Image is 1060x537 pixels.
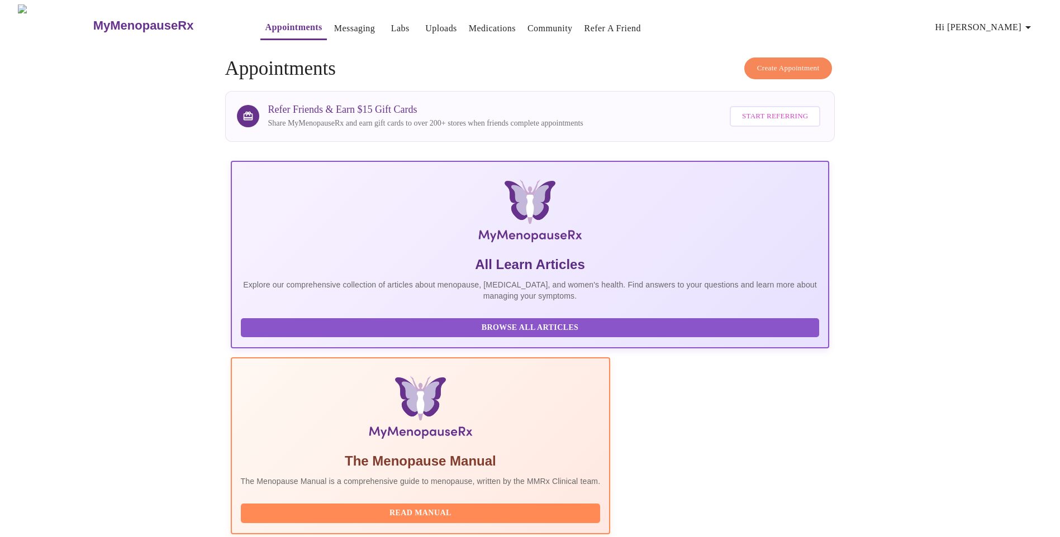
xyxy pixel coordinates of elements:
h3: MyMenopauseRx [93,18,194,33]
a: MyMenopauseRx [92,6,238,45]
img: Menopause Manual [298,376,543,443]
a: Browse All Articles [241,322,823,332]
span: Hi [PERSON_NAME] [935,20,1035,35]
button: Refer a Friend [580,17,646,40]
h3: Refer Friends & Earn $15 Gift Cards [268,104,583,116]
p: Share MyMenopauseRx and earn gift cards to over 200+ stores when friends complete appointments [268,118,583,129]
a: Medications [469,21,516,36]
p: Explore our comprehensive collection of articles about menopause, [MEDICAL_DATA], and women's hea... [241,279,820,301]
a: Start Referring [727,100,823,132]
button: Create Appointment [744,57,833,79]
span: Browse All Articles [252,321,809,335]
a: Messaging [334,21,375,36]
span: Start Referring [742,110,808,123]
h4: Appointments [225,57,835,80]
a: Uploads [425,21,457,36]
a: Refer a Friend [584,21,641,36]
img: MyMenopauseRx Logo [18,4,92,46]
span: Create Appointment [757,62,820,75]
button: Uploads [421,17,462,40]
button: Start Referring [730,106,820,127]
button: Labs [382,17,418,40]
h5: All Learn Articles [241,256,820,274]
a: Appointments [265,20,322,35]
button: Appointments [260,16,326,40]
img: MyMenopauseRx Logo [331,180,730,247]
button: Community [523,17,577,40]
a: Read Manual [241,507,603,517]
a: Labs [391,21,410,36]
p: The Menopause Manual is a comprehensive guide to menopause, written by the MMRx Clinical team. [241,476,601,487]
span: Read Manual [252,506,590,520]
h5: The Menopause Manual [241,452,601,470]
button: Browse All Articles [241,318,820,338]
a: Community [527,21,573,36]
button: Medications [464,17,520,40]
button: Hi [PERSON_NAME] [931,16,1039,39]
button: Read Manual [241,504,601,523]
button: Messaging [330,17,379,40]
